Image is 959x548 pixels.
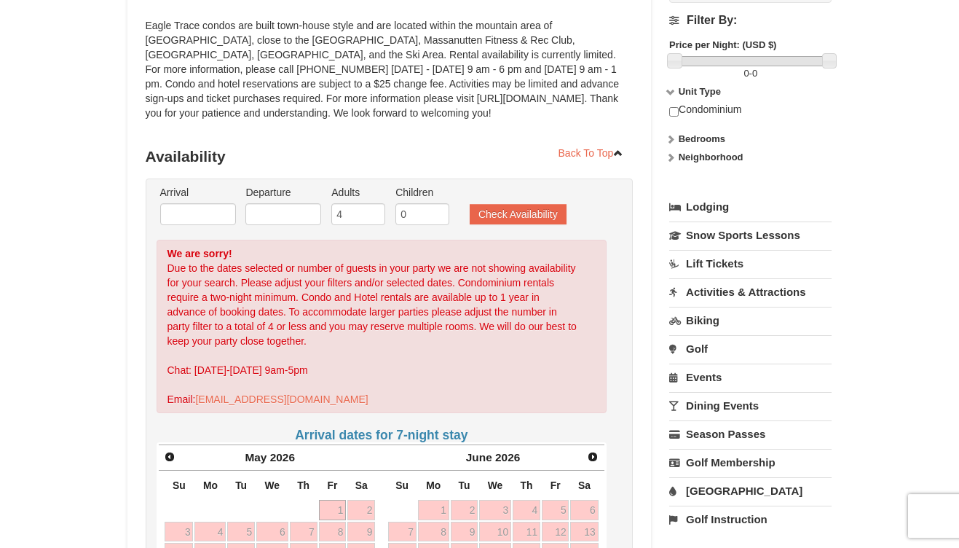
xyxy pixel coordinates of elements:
a: 2 [451,500,478,520]
span: 2026 [270,451,295,463]
span: Friday [550,479,561,491]
a: Dining Events [669,392,832,419]
a: Next [583,447,603,467]
span: Monday [203,479,218,491]
a: Snow Sports Lessons [669,222,832,248]
a: 8 [319,522,347,542]
span: Friday [327,479,337,491]
label: Departure [245,185,321,200]
span: Next [587,451,599,463]
a: Prev [160,447,181,467]
span: June [466,451,492,463]
strong: Price per Night: (USD $) [669,39,776,50]
a: 6 [570,500,598,520]
a: 4 [513,500,540,520]
a: [EMAIL_ADDRESS][DOMAIN_NAME] [195,394,368,405]
a: Back To Top [549,142,634,164]
div: Due to the dates selected or number of guests in your party we are not showing availability for y... [157,240,607,413]
span: Wednesday [488,479,503,491]
a: 2 [347,500,375,520]
a: 8 [418,522,449,542]
a: 9 [347,522,375,542]
a: 9 [451,522,478,542]
span: Thursday [520,479,532,491]
label: Arrival [160,185,236,200]
a: 12 [542,522,569,542]
span: Sunday [395,479,409,491]
a: 3 [479,500,511,520]
span: Saturday [355,479,368,491]
span: May [245,451,267,463]
h4: Filter By: [669,14,832,27]
span: Sunday [173,479,186,491]
a: 5 [227,522,255,542]
a: Lift Tickets [669,250,832,277]
span: Prev [164,451,175,463]
a: 11 [513,522,540,542]
label: - [669,66,832,81]
a: Biking [669,307,832,334]
a: Golf [669,335,832,362]
span: Saturday [578,479,591,491]
a: Events [669,364,832,391]
div: Condominium [669,103,832,132]
a: 7 [290,522,317,542]
a: 5 [542,500,569,520]
strong: Neighborhood [679,152,743,163]
a: 6 [256,522,288,542]
strong: Bedrooms [679,133,725,144]
span: Tuesday [235,479,247,491]
a: 1 [319,500,347,520]
a: Golf Instruction [669,506,832,533]
a: 13 [570,522,598,542]
a: 3 [165,522,193,542]
strong: We are sorry! [167,248,232,259]
span: Wednesday [264,479,280,491]
a: 7 [388,522,417,542]
button: Check Availability [470,204,567,224]
label: Adults [331,185,385,200]
a: Activities & Attractions [669,278,832,305]
a: 1 [418,500,449,520]
h3: Availability [146,142,634,171]
label: Children [395,185,449,200]
span: 2026 [495,451,520,463]
a: Golf Membership [669,449,832,476]
a: 10 [479,522,511,542]
a: Season Passes [669,420,832,447]
div: Eagle Trace condos are built town-house style and are located within the mountain area of [GEOGRA... [146,18,634,135]
h4: Arrival dates for 7-night stay [157,428,607,442]
span: Monday [426,479,441,491]
a: Lodging [669,194,832,220]
span: 0 [752,68,757,79]
strong: Unit Type [679,86,721,97]
a: [GEOGRAPHIC_DATA] [669,477,832,504]
span: Thursday [297,479,309,491]
a: 4 [194,522,226,542]
span: 0 [743,68,749,79]
span: Tuesday [458,479,470,491]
